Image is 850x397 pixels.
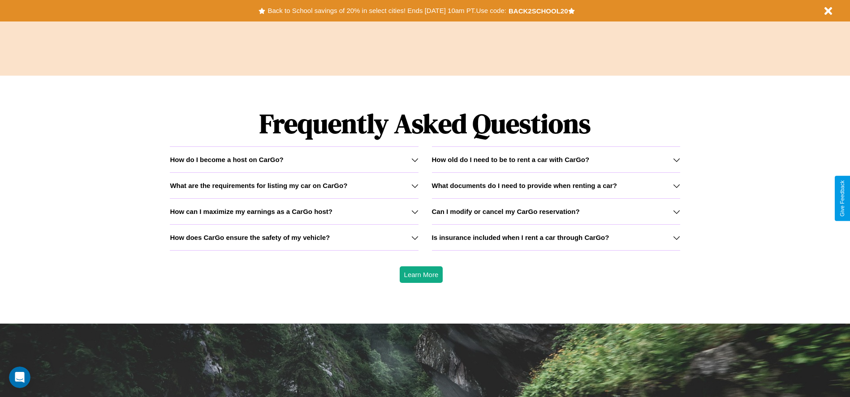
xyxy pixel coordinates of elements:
[509,7,568,15] b: BACK2SCHOOL20
[432,156,590,163] h3: How old do I need to be to rent a car with CarGo?
[170,234,330,241] h3: How does CarGo ensure the safety of my vehicle?
[170,208,332,215] h3: How can I maximize my earnings as a CarGo host?
[9,367,30,388] iframe: Intercom live chat
[432,182,617,189] h3: What documents do I need to provide when renting a car?
[839,180,846,217] div: Give Feedback
[170,182,347,189] h3: What are the requirements for listing my car on CarGo?
[170,156,283,163] h3: How do I become a host on CarGo?
[400,266,443,283] button: Learn More
[432,208,580,215] h3: Can I modify or cancel my CarGo reservation?
[265,4,508,17] button: Back to School savings of 20% in select cities! Ends [DATE] 10am PT.Use code:
[170,101,680,146] h1: Frequently Asked Questions
[432,234,609,241] h3: Is insurance included when I rent a car through CarGo?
